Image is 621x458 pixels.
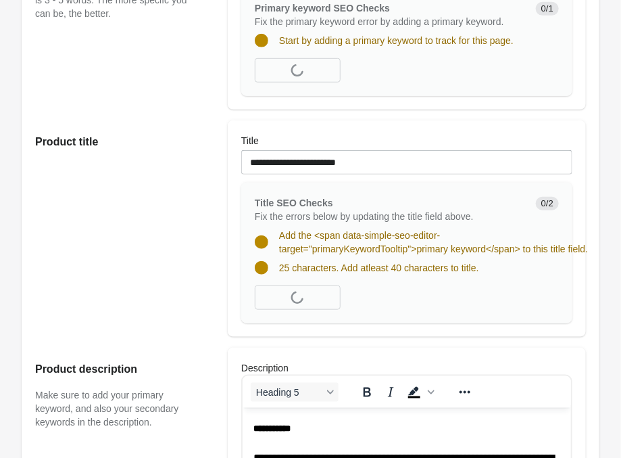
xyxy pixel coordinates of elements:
span: 25 characters. Add atleast 40 characters to title. [279,262,479,273]
span: Add the <span data-simple-seo-editor-target="primaryKeywordTooltip">primary keyword</span> to thi... [279,230,588,254]
p: Fix the primary keyword error by adding a primary keyword. [255,15,525,28]
p: Make sure to add your primary keyword, and also your secondary keywords in the description. [35,388,201,429]
span: Start by adding a primary keyword to track for this page. [279,35,514,46]
span: Title SEO Checks [255,198,333,208]
button: Blocks [251,383,339,402]
span: 0/2 [536,197,559,210]
label: Title [241,134,259,147]
span: 0/1 [536,2,559,16]
div: Background color [403,383,437,402]
p: Fix the errors below by updating the title field above. [255,210,525,223]
button: Reveal or hide additional toolbar items [453,383,476,402]
button: Bold [355,383,378,402]
h2: Product title [35,134,201,150]
button: Italic [379,383,402,402]
body: Rich Text Area. Press ALT-0 for help. [11,15,318,220]
span: Primary keyword SEO Checks [255,3,390,14]
span: Heading 5 [256,387,322,398]
h2: Product description [35,361,201,377]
